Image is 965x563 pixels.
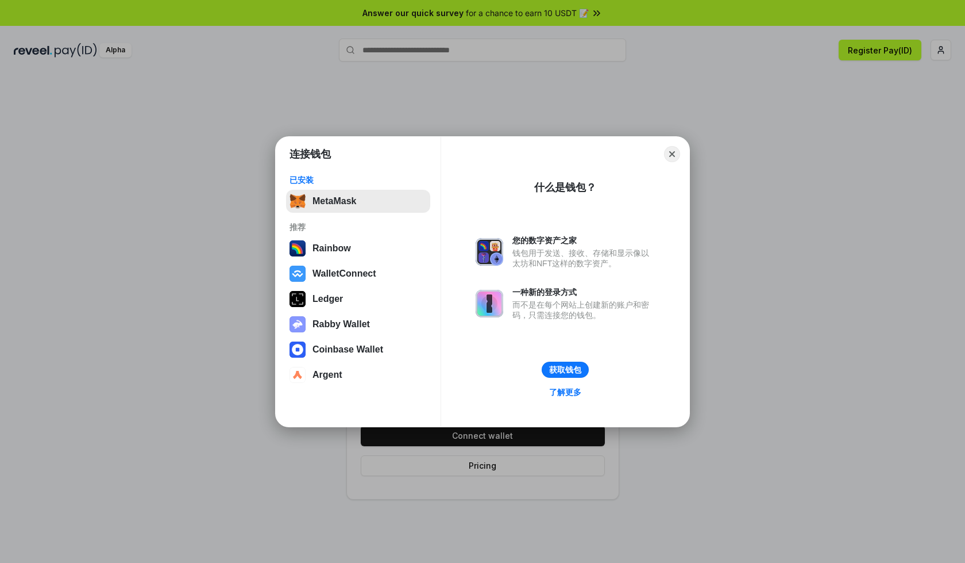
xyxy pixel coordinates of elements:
[289,147,331,161] h1: 连接钱包
[289,367,306,383] img: svg+xml,%3Csvg%20width%3D%2228%22%20height%3D%2228%22%20viewBox%3D%220%200%2028%2028%22%20fill%3D...
[289,342,306,358] img: svg+xml,%3Csvg%20width%3D%2228%22%20height%3D%2228%22%20viewBox%3D%220%200%2028%2028%22%20fill%3D...
[286,338,430,361] button: Coinbase Wallet
[549,365,581,375] div: 获取钱包
[289,222,427,232] div: 推荐
[512,300,655,320] div: 而不是在每个网站上创建新的账户和密码，只需连接您的钱包。
[312,196,356,206] div: MetaMask
[289,291,306,307] img: svg+xml,%3Csvg%20xmlns%3D%22http%3A%2F%2Fwww.w3.org%2F2000%2Fsvg%22%20width%3D%2228%22%20height%3...
[286,313,430,336] button: Rabby Wallet
[289,240,306,256] img: svg+xml,%3Csvg%20width%3D%22120%22%20height%3D%22120%22%20viewBox%3D%220%200%20120%20120%22%20fil...
[286,363,430,386] button: Argent
[512,235,655,246] div: 您的数字资产之家
[286,262,430,285] button: WalletConnect
[312,319,370,330] div: Rabby Wallet
[512,287,655,297] div: 一种新的登录方式
[549,387,581,397] div: 了解更多
[286,288,430,311] button: Ledger
[289,193,306,209] img: svg+xml,%3Csvg%20fill%3D%22none%22%20height%3D%2233%22%20viewBox%3D%220%200%2035%2033%22%20width%...
[289,266,306,282] img: svg+xml,%3Csvg%20width%3D%2228%22%20height%3D%2228%22%20viewBox%3D%220%200%2028%2028%22%20fill%3D...
[286,190,430,213] button: MetaMask
[512,248,655,269] div: 钱包用于发送、接收、存储和显示像以太坊和NFT这样的数字资产。
[534,181,596,194] div: 什么是钱包？
[289,316,306,332] img: svg+xml,%3Csvg%20xmlns%3D%22http%3A%2F%2Fwww.w3.org%2F2000%2Fsvg%22%20fill%3D%22none%22%20viewBox...
[286,237,430,260] button: Rainbow
[542,362,589,378] button: 获取钱包
[476,238,503,266] img: svg+xml,%3Csvg%20xmlns%3D%22http%3A%2F%2Fwww.w3.org%2F2000%2Fsvg%22%20fill%3D%22none%22%20viewBox...
[312,370,342,380] div: Argent
[542,385,588,400] a: 了解更多
[289,175,427,185] div: 已安装
[312,269,376,279] div: WalletConnect
[476,290,503,317] img: svg+xml,%3Csvg%20xmlns%3D%22http%3A%2F%2Fwww.w3.org%2F2000%2Fsvg%22%20fill%3D%22none%22%20viewBox...
[312,243,351,254] div: Rainbow
[312,294,343,304] div: Ledger
[312,344,383,355] div: Coinbase Wallet
[664,146,680,162] button: Close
